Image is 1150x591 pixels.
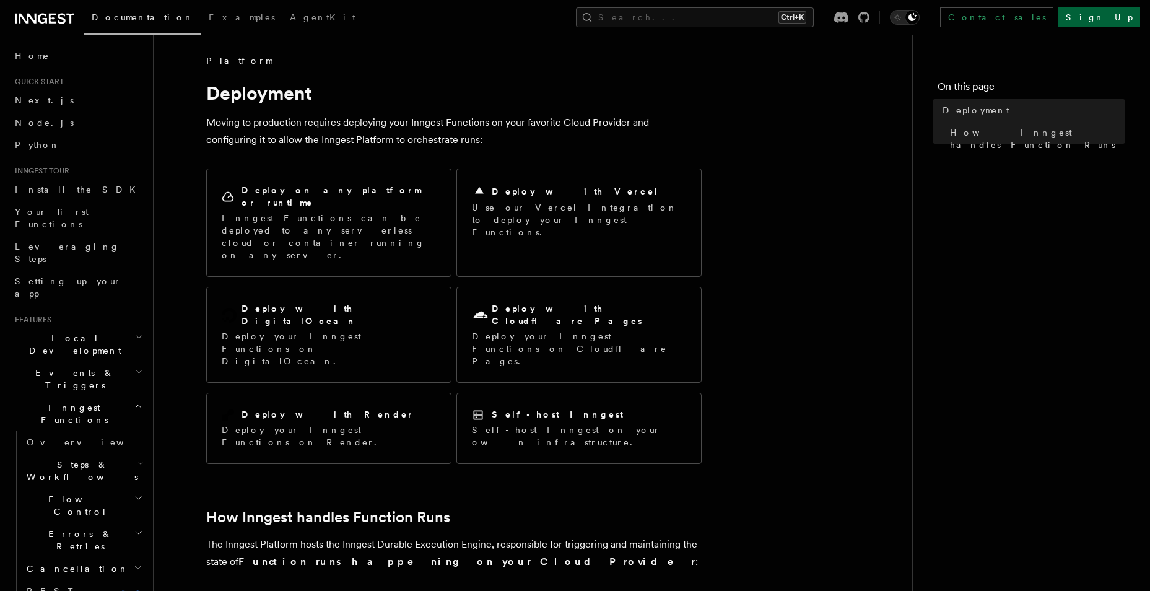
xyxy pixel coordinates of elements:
[27,437,154,447] span: Overview
[15,118,74,128] span: Node.js
[10,270,146,305] a: Setting up your app
[222,330,436,367] p: Deploy your Inngest Functions on DigitalOcean.
[456,169,702,277] a: Deploy with VercelUse our Vercel Integration to deploy your Inngest Functions.
[10,235,146,270] a: Leveraging Steps
[206,509,450,526] a: How Inngest handles Function Runs
[10,315,51,325] span: Features
[472,424,686,449] p: Self-host Inngest on your own infrastructure.
[940,7,1053,27] a: Contact sales
[206,82,702,104] h1: Deployment
[242,184,436,209] h2: Deploy on any platform or runtime
[10,112,146,134] a: Node.js
[206,55,272,67] span: Platform
[242,302,436,327] h2: Deploy with DigitalOcean
[222,212,436,261] p: Inngest Functions can be deployed to any serverless cloud or container running on any server.
[10,332,135,357] span: Local Development
[950,126,1125,151] span: How Inngest handles Function Runs
[15,95,74,105] span: Next.js
[22,558,146,580] button: Cancellation
[15,207,89,229] span: Your first Functions
[10,362,146,396] button: Events & Triggers
[201,4,282,33] a: Examples
[22,493,134,518] span: Flow Control
[456,287,702,383] a: Deploy with Cloudflare PagesDeploy your Inngest Functions on Cloudflare Pages.
[206,114,702,149] p: Moving to production requires deploying your Inngest Functions on your favorite Cloud Provider an...
[10,45,146,67] a: Home
[242,408,414,421] h2: Deploy with Render
[10,166,69,176] span: Inngest tour
[10,396,146,431] button: Inngest Functions
[10,178,146,201] a: Install the SDK
[890,10,920,25] button: Toggle dark mode
[22,453,146,488] button: Steps & Workflows
[10,401,134,426] span: Inngest Functions
[1058,7,1140,27] a: Sign Up
[15,185,143,195] span: Install the SDK
[938,79,1125,99] h4: On this page
[938,99,1125,121] a: Deployment
[492,408,623,421] h2: Self-host Inngest
[22,431,146,453] a: Overview
[576,7,814,27] button: Search...Ctrl+K
[22,458,138,483] span: Steps & Workflows
[10,89,146,112] a: Next.js
[492,185,659,198] h2: Deploy with Vercel
[943,104,1009,116] span: Deployment
[10,134,146,156] a: Python
[472,330,686,367] p: Deploy your Inngest Functions on Cloudflare Pages.
[10,327,146,362] button: Local Development
[15,276,121,299] span: Setting up your app
[222,424,436,449] p: Deploy your Inngest Functions on Render.
[206,287,451,383] a: Deploy with DigitalOceanDeploy your Inngest Functions on DigitalOcean.
[22,563,129,575] span: Cancellation
[238,556,695,567] strong: Function runs happening on your Cloud Provider
[22,488,146,523] button: Flow Control
[206,536,702,571] p: The Inngest Platform hosts the Inngest Durable Execution Engine, responsible for triggering and m...
[22,528,134,553] span: Errors & Retries
[10,201,146,235] a: Your first Functions
[84,4,201,35] a: Documentation
[15,50,50,62] span: Home
[492,302,686,327] h2: Deploy with Cloudflare Pages
[945,121,1125,156] a: How Inngest handles Function Runs
[290,12,355,22] span: AgentKit
[206,393,451,464] a: Deploy with RenderDeploy your Inngest Functions on Render.
[15,140,60,150] span: Python
[778,11,806,24] kbd: Ctrl+K
[15,242,120,264] span: Leveraging Steps
[472,201,686,239] p: Use our Vercel Integration to deploy your Inngest Functions.
[206,169,451,277] a: Deploy on any platform or runtimeInngest Functions can be deployed to any serverless cloud or con...
[22,523,146,558] button: Errors & Retries
[10,367,135,392] span: Events & Triggers
[472,307,489,324] svg: Cloudflare
[10,77,64,87] span: Quick start
[282,4,363,33] a: AgentKit
[456,393,702,464] a: Self-host InngestSelf-host Inngest on your own infrastructure.
[209,12,275,22] span: Examples
[92,12,194,22] span: Documentation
